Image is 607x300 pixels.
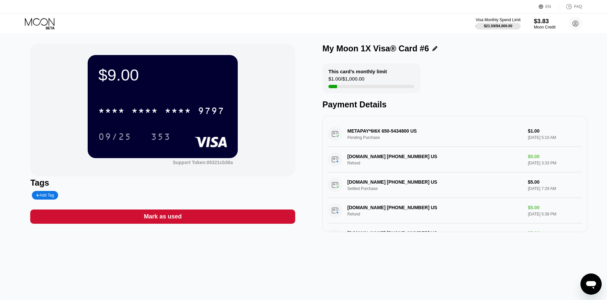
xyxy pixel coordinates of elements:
[534,25,556,30] div: Moon Credit
[534,18,556,30] div: $3.83Moon Credit
[98,132,131,143] div: 09/25
[93,128,136,145] div: 09/25
[328,76,364,85] div: $1.00 / $1,000.00
[30,210,295,224] div: Mark as used
[146,128,176,145] div: 353
[484,24,512,28] div: $21.59 / $4,000.00
[534,18,556,25] div: $3.83
[198,106,224,117] div: 9797
[328,69,387,74] div: This card’s monthly limit
[32,191,58,200] div: Add Tag
[151,132,171,143] div: 353
[30,178,295,188] div: Tags
[539,3,559,10] div: EN
[144,213,182,220] div: Mark as used
[173,160,233,165] div: Support Token:05321cb38a
[546,4,551,9] div: EN
[559,3,582,10] div: FAQ
[98,66,227,84] div: $9.00
[574,4,582,9] div: FAQ
[476,18,520,22] div: Visa Monthly Spend Limit
[322,100,587,109] div: Payment Details
[173,160,233,165] div: Support Token: 05321cb38a
[476,18,520,30] div: Visa Monthly Spend Limit$21.59/$4,000.00
[580,273,602,295] iframe: Button to launch messaging window
[322,44,429,53] div: My Moon 1X Visa® Card #6
[36,193,54,198] div: Add Tag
